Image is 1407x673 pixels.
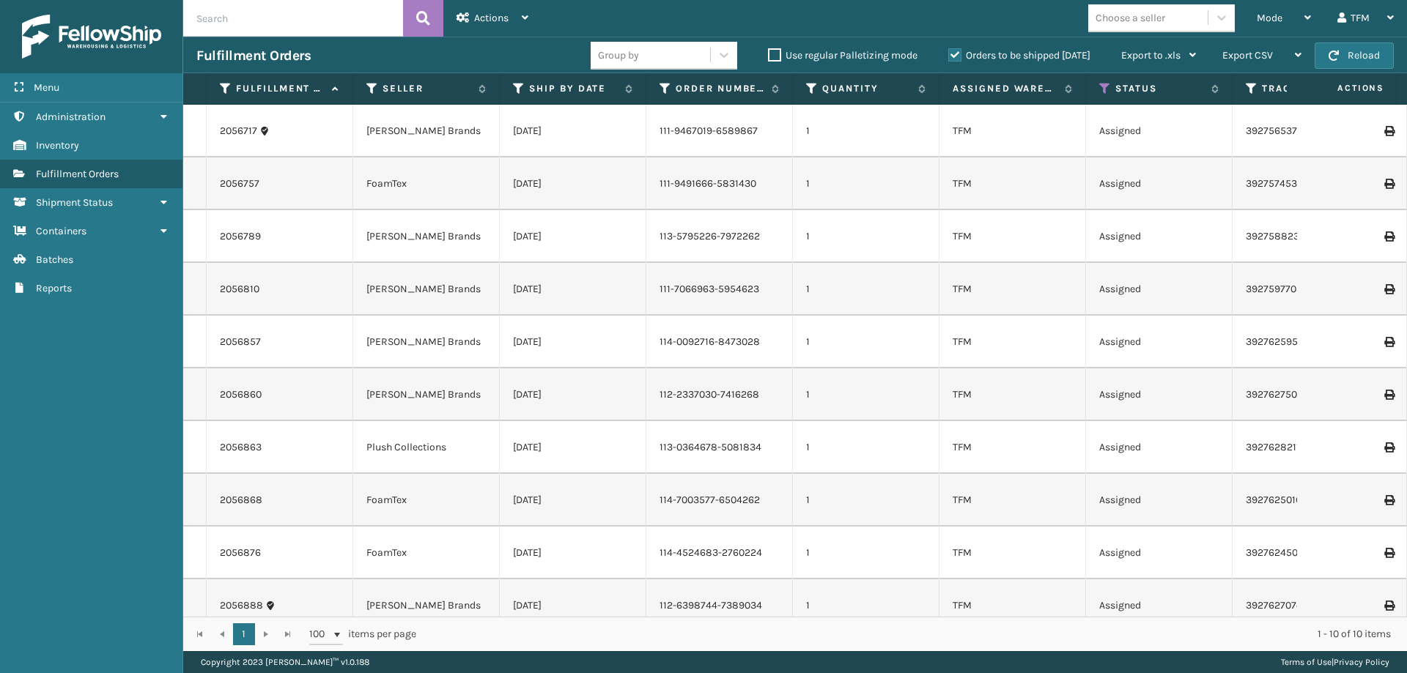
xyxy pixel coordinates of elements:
[353,368,500,421] td: [PERSON_NAME] Brands
[529,82,618,95] label: Ship By Date
[353,263,500,316] td: [PERSON_NAME] Brands
[646,527,793,579] td: 114-4524683-2760224
[793,421,939,474] td: 1
[939,210,1086,263] td: TFM
[939,474,1086,527] td: TFM
[36,111,106,123] span: Administration
[1086,527,1233,579] td: Assigned
[793,368,939,421] td: 1
[646,263,793,316] td: 111-7066963-5954623
[36,225,86,237] span: Containers
[353,316,500,368] td: [PERSON_NAME] Brands
[1086,263,1233,316] td: Assigned
[220,387,262,402] a: 2056860
[220,335,261,349] a: 2056857
[500,474,646,527] td: [DATE]
[1246,124,1315,137] a: 392756537296
[793,210,939,263] td: 1
[1246,335,1315,348] a: 392762595640
[1246,177,1315,190] a: 392757453080
[939,263,1086,316] td: TFM
[34,81,59,94] span: Menu
[939,579,1086,632] td: TFM
[598,48,639,63] div: Group by
[383,82,471,95] label: Seller
[1384,495,1393,505] i: Print Label
[793,527,939,579] td: 1
[1384,231,1393,242] i: Print Label
[220,598,263,613] a: 2056888
[309,623,416,645] span: items per page
[500,368,646,421] td: [DATE]
[36,139,79,152] span: Inventory
[1384,284,1393,294] i: Print Label
[220,229,261,244] a: 2056789
[1246,283,1314,295] a: 392759770360
[646,368,793,421] td: 112-2337030-7416268
[220,282,259,297] a: 2056810
[353,157,500,210] td: FoamTex
[1086,421,1233,474] td: Assigned
[220,124,257,138] a: 2056717
[36,253,73,266] span: Batches
[1384,390,1393,400] i: Print Label
[948,49,1090,62] label: Orders to be shipped [DATE]
[353,210,500,263] td: [PERSON_NAME] Brands
[1291,76,1393,100] span: Actions
[1257,12,1282,24] span: Mode
[236,82,325,95] label: Fulfillment Order Id
[1246,599,1314,611] a: 392762707434
[793,105,939,157] td: 1
[1086,368,1233,421] td: Assigned
[953,82,1057,95] label: Assigned Warehouse
[1115,82,1204,95] label: Status
[939,316,1086,368] td: TFM
[939,368,1086,421] td: TFM
[220,440,262,455] a: 2056863
[822,82,911,95] label: Quantity
[1262,82,1351,95] label: Tracking Number
[939,105,1086,157] td: TFM
[233,623,255,645] a: 1
[793,263,939,316] td: 1
[939,157,1086,210] td: TFM
[1086,316,1233,368] td: Assigned
[793,474,939,527] td: 1
[1384,337,1393,347] i: Print Label
[1096,10,1165,26] div: Choose a seller
[646,421,793,474] td: 113-0364678-5081834
[1315,42,1394,69] button: Reload
[1281,657,1332,667] a: Terms of Use
[1384,601,1393,611] i: Print Label
[646,474,793,527] td: 114-7003577-6504262
[646,316,793,368] td: 114-0092716-8473028
[500,157,646,210] td: [DATE]
[1086,579,1233,632] td: Assigned
[793,579,939,632] td: 1
[1222,49,1273,62] span: Export CSV
[500,263,646,316] td: [DATE]
[353,474,500,527] td: FoamTex
[500,579,646,632] td: [DATE]
[1384,442,1393,453] i: Print Label
[1246,494,1311,506] a: 392762501614
[500,105,646,157] td: [DATE]
[1121,49,1181,62] span: Export to .xls
[353,105,500,157] td: [PERSON_NAME] Brands
[1246,388,1312,401] a: 392762750125
[220,493,262,507] a: 2056868
[36,282,72,294] span: Reports
[1334,657,1389,667] a: Privacy Policy
[353,421,500,474] td: Plush Collections
[500,527,646,579] td: [DATE]
[793,157,939,210] td: 1
[1086,157,1233,210] td: Assigned
[793,316,939,368] td: 1
[646,579,793,632] td: 112-6398744-7389034
[1384,179,1393,189] i: Print Label
[1281,651,1389,673] div: |
[1246,546,1315,559] a: 392762450035
[1384,548,1393,558] i: Print Label
[220,176,259,191] a: 2056757
[676,82,764,95] label: Order Number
